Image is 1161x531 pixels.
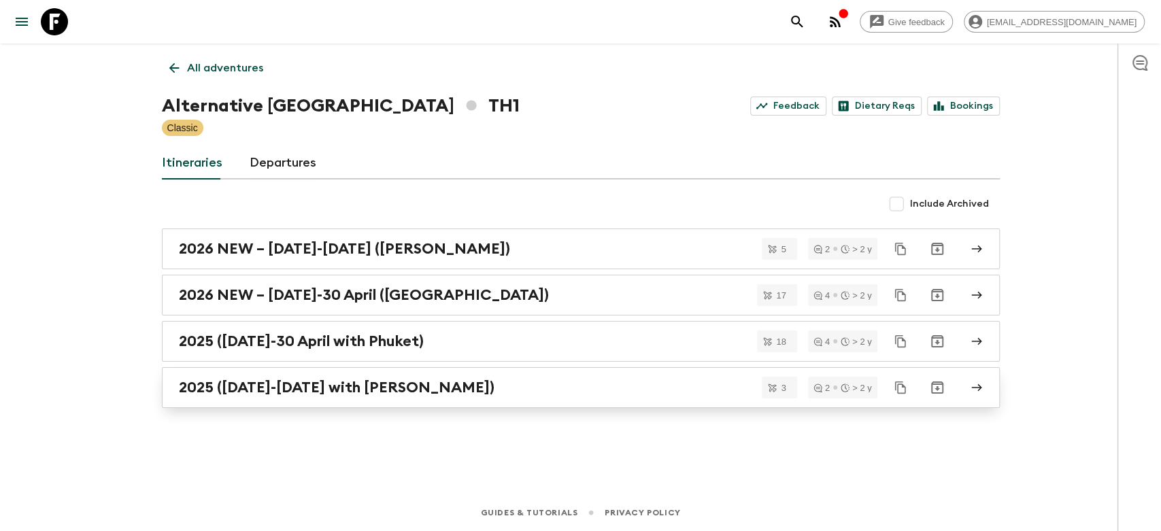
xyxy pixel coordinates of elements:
button: Archive [924,281,951,309]
span: 3 [773,383,794,392]
span: Give feedback [881,17,952,27]
span: 5 [773,245,794,254]
button: Archive [924,374,951,401]
h1: Alternative [GEOGRAPHIC_DATA] TH1 [162,92,520,120]
div: 4 [813,291,830,300]
div: > 2 y [841,383,872,392]
span: Include Archived [910,197,989,211]
div: > 2 y [841,337,872,346]
button: menu [8,8,35,35]
span: 18 [768,337,794,346]
a: 2026 NEW – [DATE]-30 April ([GEOGRAPHIC_DATA]) [162,275,1000,315]
a: 2025 ([DATE]-30 April with Phuket) [162,321,1000,362]
p: All adventures [187,60,263,76]
div: 2 [813,245,830,254]
a: Bookings [927,97,1000,116]
button: Duplicate [888,329,913,354]
div: 4 [813,337,830,346]
a: Privacy Policy [605,505,680,520]
h2: 2025 ([DATE]-[DATE] with [PERSON_NAME]) [179,379,494,396]
p: Classic [167,121,198,135]
span: 17 [768,291,794,300]
a: Guides & Tutorials [480,505,577,520]
button: Duplicate [888,283,913,307]
a: 2025 ([DATE]-[DATE] with [PERSON_NAME]) [162,367,1000,408]
a: Dietary Reqs [832,97,922,116]
a: Itineraries [162,147,222,179]
button: Archive [924,328,951,355]
div: > 2 y [841,291,872,300]
h2: 2025 ([DATE]-30 April with Phuket) [179,332,424,350]
a: All adventures [162,54,271,82]
div: [EMAIL_ADDRESS][DOMAIN_NAME] [964,11,1145,33]
h2: 2026 NEW – [DATE]-30 April ([GEOGRAPHIC_DATA]) [179,286,549,304]
a: Departures [250,147,316,179]
button: Duplicate [888,237,913,261]
div: 2 [813,383,830,392]
a: Give feedback [860,11,953,33]
div: > 2 y [841,245,872,254]
button: Duplicate [888,375,913,400]
button: Archive [924,235,951,262]
span: [EMAIL_ADDRESS][DOMAIN_NAME] [979,17,1144,27]
button: search adventures [784,8,811,35]
a: Feedback [750,97,826,116]
h2: 2026 NEW – [DATE]-[DATE] ([PERSON_NAME]) [179,240,510,258]
a: 2026 NEW – [DATE]-[DATE] ([PERSON_NAME]) [162,228,1000,269]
